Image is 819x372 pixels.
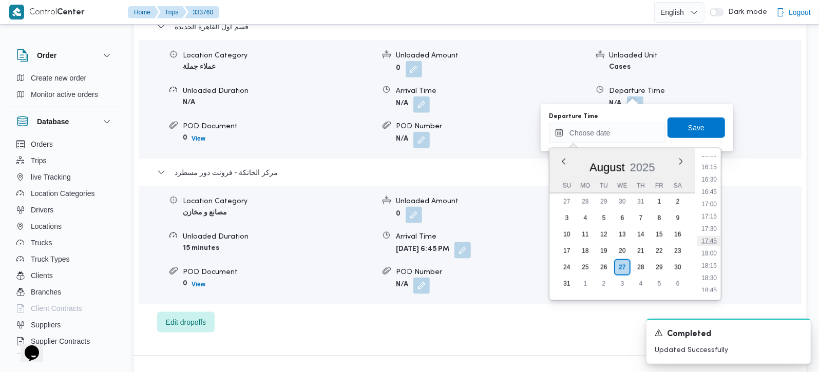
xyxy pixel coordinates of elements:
button: Devices [12,349,117,366]
span: Save [688,122,704,134]
span: Location Categories [31,187,95,200]
span: Logout [789,6,811,18]
li: 16:45 [697,187,721,197]
b: Center [57,9,85,16]
input: Press the down key to enter a popover containing a calendar. Press the escape key to close the po... [549,123,665,143]
div: day-6 [614,210,631,227]
div: Unloaded Unit [610,50,801,61]
div: day-2 [670,194,686,210]
span: Branches [31,286,61,298]
div: day-21 [633,243,649,260]
li: 17:45 [697,236,721,246]
b: View [192,281,205,288]
li: 17:15 [697,211,721,222]
div: day-28 [577,194,594,210]
button: Orders [12,136,117,152]
div: We [614,179,631,193]
span: Client Contracts [31,302,82,315]
div: Button. Open the month selector. August is currently selected. [589,161,625,174]
label: Departure Time [549,112,598,121]
div: day-11 [577,227,594,243]
li: 18:45 [697,285,721,296]
button: Supplier Contracts [12,333,117,349]
b: N/A [396,282,408,288]
div: day-17 [559,243,575,260]
div: day-16 [670,227,686,243]
span: Devices [31,351,56,364]
span: Dark mode [724,8,767,16]
button: Edit dropoffs [157,312,215,332]
div: day-23 [670,243,686,260]
div: Notification [655,328,803,341]
button: Suppliers [12,317,117,333]
button: Order [16,49,113,62]
div: Arrival Time [396,86,587,96]
b: 0 [183,134,187,141]
b: مصانع و مخازن [183,209,227,216]
div: POD Number [396,267,587,278]
button: Monitor active orders [12,86,117,103]
div: Arrival Time [396,231,587,242]
button: Location Categories [12,185,117,202]
div: day-29 [651,260,668,276]
div: day-4 [577,210,594,227]
b: 15 minutes [183,245,219,251]
b: N/A [610,101,622,107]
div: Unloaded Amount [396,50,587,61]
li: 18:00 [697,248,721,259]
div: Database [8,136,121,358]
li: 16:30 [697,174,721,185]
b: 0 [396,65,401,72]
div: day-28 [633,260,649,276]
div: day-8 [651,210,668,227]
div: Order [8,70,121,107]
button: Home [128,6,159,18]
div: day-12 [596,227,612,243]
button: 333760 [184,6,219,18]
div: day-14 [633,227,649,243]
b: N/A [396,101,408,107]
button: Previous Month [560,158,568,166]
div: POD Document [183,121,374,132]
button: Trips [12,152,117,169]
b: N/A [396,136,408,143]
div: day-25 [577,260,594,276]
button: Create new order [12,70,117,86]
li: 18:30 [697,273,721,283]
div: day-4 [633,276,649,292]
b: 0 [183,280,187,287]
div: Departure Time [610,86,801,96]
b: Cases [610,64,631,70]
b: 0 [396,211,401,218]
span: مركز الخانكة - فرونت دور مسطرد [175,166,278,179]
button: Locations [12,218,117,234]
div: day-31 [633,194,649,210]
button: View [187,278,209,290]
div: day-26 [596,260,612,276]
button: Logout [772,2,815,23]
span: قسم أول القاهرة الجديدة [175,21,249,33]
span: 2025 [630,161,655,174]
button: Branches [12,284,117,300]
div: POD Number [396,121,587,132]
button: Next month [677,158,685,166]
span: August [589,161,625,174]
span: Monitor active orders [31,88,98,101]
div: day-3 [559,210,575,227]
div: قسم أول القاهرة الجديدة [139,40,802,159]
span: Supplier Contracts [31,335,90,347]
button: Trucks [12,234,117,251]
div: Sa [670,179,686,193]
div: day-19 [596,243,612,260]
li: 18:15 [697,261,721,271]
div: day-27 [614,260,631,276]
div: Th [633,179,649,193]
div: day-10 [559,227,575,243]
div: day-1 [577,276,594,292]
button: live Tracking [12,169,117,185]
span: Suppliers [31,319,61,331]
div: day-5 [651,276,668,292]
div: day-27 [559,194,575,210]
li: 17:00 [697,199,721,209]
